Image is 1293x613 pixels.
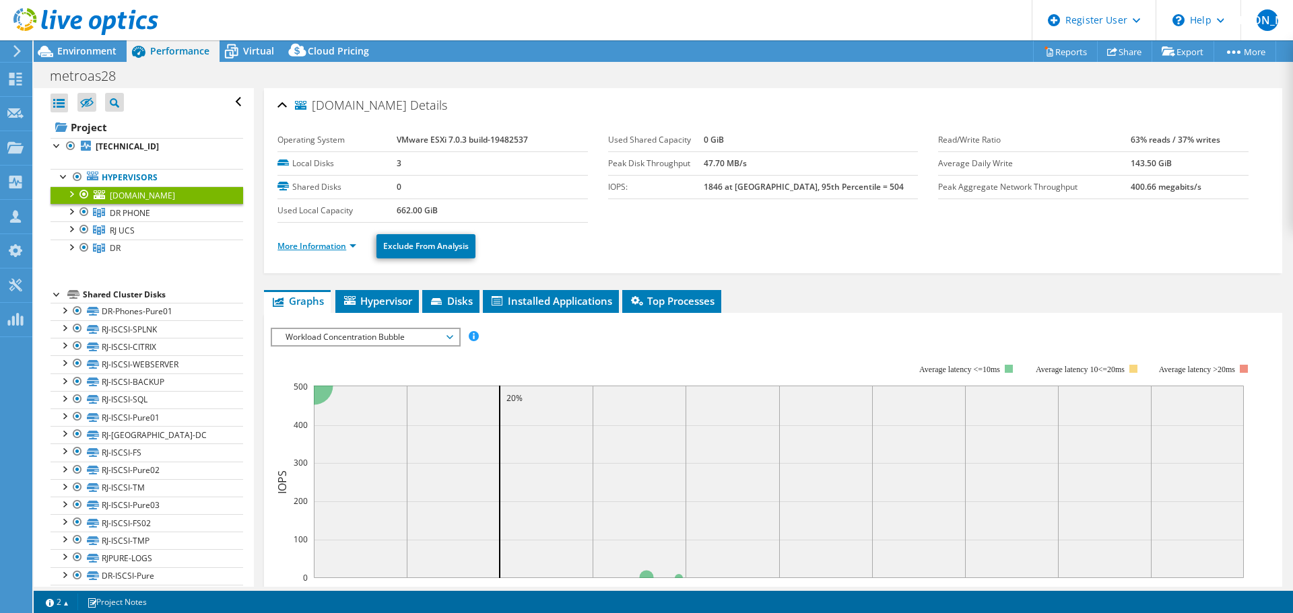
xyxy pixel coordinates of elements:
text: 0 [303,572,308,583]
text: 100 [294,534,308,545]
a: More Information [277,240,356,252]
tspan: Average latency <=10ms [919,365,1000,374]
a: RJ UCS [51,221,243,239]
span: Performance [150,44,209,57]
a: Project Notes [77,593,156,610]
text: 100% [1234,585,1255,596]
a: RJPURE-LOGS [51,549,243,567]
a: DR-ISCSI-Pure [51,567,243,585]
span: Hypervisor [342,294,412,308]
a: DR-ISCSI-ISO [51,585,243,602]
b: 400.66 megabits/s [1131,181,1201,192]
text: 60% [864,585,880,596]
b: 63% reads / 37% writes [1131,134,1220,145]
label: Used Local Capacity [277,204,397,217]
span: Disks [429,294,473,308]
a: DR PHONE [51,204,243,221]
a: Project [51,116,243,138]
span: RJ UCS [110,225,135,236]
text: 20% [506,392,523,404]
label: Average Daily Write [938,157,1131,170]
a: Reports [1033,41,1098,62]
a: Share [1097,41,1152,62]
a: RJ-ISCSI-Pure03 [51,497,243,514]
a: RJ-ISCSI-SPLNK [51,320,243,338]
a: RJ-ISCSI-TMP [51,532,243,549]
a: RJ-ISCSI-SQL [51,391,243,408]
text: 40% [677,585,694,596]
b: 0 GiB [704,134,724,145]
b: 662.00 GiB [397,205,438,216]
a: DR-Phones-Pure01 [51,303,243,320]
text: 50% [771,585,787,596]
text: Average latency >20ms [1159,365,1235,374]
text: 90% [1143,585,1159,596]
text: 30% [585,585,601,596]
a: RJ-ISCSI-TM [51,479,243,497]
b: 0 [397,181,401,192]
span: Installed Applications [490,294,612,308]
b: 47.70 MB/s [704,157,747,169]
b: [TECHNICAL_ID] [96,141,159,152]
span: DR [110,242,121,254]
text: 400 [294,419,308,431]
a: RJ-ISCSI-CITRIX [51,338,243,355]
a: RJ-ISCSI-WEBSERVER [51,355,243,373]
b: 1846 at [GEOGRAPHIC_DATA], 95th Percentile = 504 [704,181,904,192]
text: 300 [294,457,308,468]
a: RJ-ISCSI-FS02 [51,514,243,532]
span: Workload Concentration Bubble [279,329,452,345]
span: Top Processes [629,294,715,308]
span: [DOMAIN_NAME] [110,190,175,201]
text: 500 [294,381,308,392]
label: Read/Write Ratio [938,133,1131,147]
h1: metroas28 [44,69,137,83]
a: 2 [36,593,78,610]
div: Shared Cluster Disks [83,287,243,303]
span: [DOMAIN_NAME] [295,99,407,112]
text: 10% [399,585,415,596]
span: DR PHONE [110,207,150,219]
a: Export [1152,41,1214,62]
a: [TECHNICAL_ID] [51,138,243,155]
label: Peak Aggregate Network Throughput [938,180,1131,194]
a: [DOMAIN_NAME] [51,186,243,204]
a: RJ-ISCSI-FS [51,443,243,461]
span: Virtual [243,44,274,57]
a: DR [51,240,243,257]
text: IOPS [275,470,290,493]
text: 20% [492,585,508,596]
a: More [1214,41,1276,62]
label: Operating System [277,133,397,147]
a: RJ-ISCSI-Pure02 [51,462,243,479]
b: VMware ESXi 7.0.3 build-19482537 [397,134,528,145]
a: RJ-ISCSI-BACKUP [51,373,243,391]
b: 3 [397,157,401,169]
a: Exclude From Analysis [376,234,475,258]
span: Graphs [271,294,324,308]
a: RJ-ISCSI-Pure01 [51,408,243,426]
text: 200 [294,495,308,507]
label: IOPS: [608,180,704,194]
text: 70% [957,585,973,596]
text: 0% [308,585,320,596]
label: Shared Disks [277,180,397,194]
label: Local Disks [277,157,397,170]
svg: \n [1172,14,1185,26]
text: 80% [1050,585,1066,596]
tspan: Average latency 10<=20ms [1036,365,1125,374]
span: Cloud Pricing [308,44,369,57]
span: [PERSON_NAME] [1257,9,1278,31]
a: Hypervisors [51,169,243,186]
label: Peak Disk Throughput [608,157,704,170]
b: 143.50 GiB [1131,157,1172,169]
span: Environment [57,44,117,57]
a: RJ-[GEOGRAPHIC_DATA]-DC [51,426,243,443]
span: Details [410,97,447,113]
label: Used Shared Capacity [608,133,704,147]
